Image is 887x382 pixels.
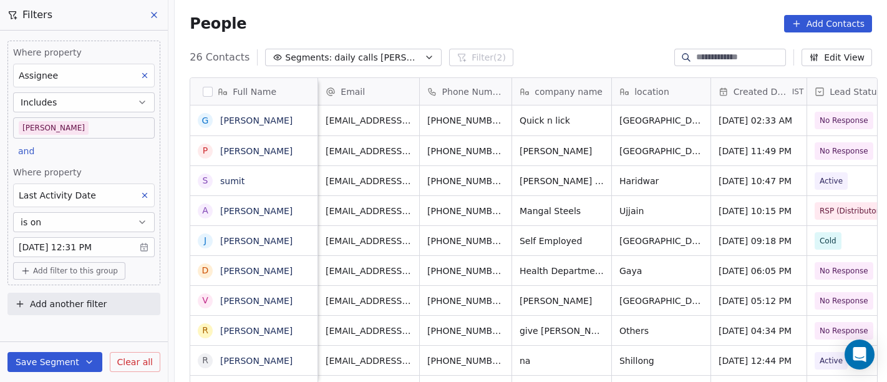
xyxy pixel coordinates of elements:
span: No Response [820,114,868,127]
span: No Response [820,145,868,157]
span: [EMAIL_ADDRESS][DOMAIN_NAME] [326,265,412,277]
span: Active [820,175,843,187]
span: Full Name [233,86,276,98]
span: Created Date [734,86,790,98]
div: Created DateIST [711,78,807,105]
span: [DATE] 04:34 PM [719,325,799,337]
span: location [634,86,669,98]
span: [PHONE_NUMBER] [427,265,504,277]
span: [PHONE_NUMBER] [427,175,504,187]
a: [PERSON_NAME] [220,115,293,125]
span: Self Employed [520,235,604,247]
div: G [202,114,209,127]
span: No Response [820,295,868,307]
div: Email [318,78,419,105]
div: company name [512,78,611,105]
div: A [203,204,209,217]
div: D [202,264,209,277]
a: [PERSON_NAME] [220,266,293,276]
span: company name [535,86,603,98]
span: IST [792,87,804,97]
span: [DATE] 02:33 AM [719,114,799,127]
button: Filter(2) [449,49,513,66]
span: [PHONE_NUMBER] [427,295,504,307]
span: [GEOGRAPHIC_DATA] [619,235,703,247]
span: [PHONE_NUMBER] [427,325,504,337]
a: [PERSON_NAME] [220,326,293,336]
span: [GEOGRAPHIC_DATA] [619,295,703,307]
span: [EMAIL_ADDRESS][DOMAIN_NAME] [326,235,412,247]
span: No Response [820,265,868,277]
button: Add Contacts [784,15,872,32]
span: [DATE] 06:05 PM [719,265,799,277]
span: [GEOGRAPHIC_DATA] [619,114,703,127]
span: [EMAIL_ADDRESS][DOMAIN_NAME] [326,355,412,367]
div: J [204,234,206,247]
span: [EMAIL_ADDRESS][DOMAIN_NAME] [326,325,412,337]
span: Lead Status [830,86,881,98]
div: Phone Number [420,78,511,105]
span: RSP (Distributor) [820,205,882,217]
a: [PERSON_NAME] [220,356,293,366]
span: [PHONE_NUMBER] [427,114,504,127]
span: give [PERSON_NAME] price [520,325,604,337]
div: Open Intercom Messenger [845,340,875,370]
div: R [202,354,208,367]
span: Active [820,355,843,367]
span: Mangal Steels [520,205,604,217]
span: No Response [820,325,868,337]
button: Edit View [802,49,872,66]
span: [DATE] 05:12 PM [719,295,799,307]
span: [DATE] 10:15 PM [719,205,799,217]
span: [PERSON_NAME] [520,295,604,307]
span: [EMAIL_ADDRESS][DOMAIN_NAME] [326,114,412,127]
span: People [190,14,246,33]
span: [EMAIL_ADDRESS][DOMAIN_NAME] [326,175,412,187]
span: Email [341,86,365,98]
span: 26 Contacts [190,50,250,65]
span: [EMAIL_ADDRESS][DOMAIN_NAME] [326,205,412,217]
span: [DATE] 09:18 PM [719,235,799,247]
span: [PHONE_NUMBER] [427,235,504,247]
span: [DATE] 11:49 PM [719,145,799,157]
span: Phone Number [442,86,505,98]
div: s [203,174,208,187]
a: [PERSON_NAME] [220,296,293,306]
span: Cold [820,235,836,247]
span: [PHONE_NUMBER] [427,355,504,367]
div: P [203,144,208,157]
a: [PERSON_NAME] [220,146,293,156]
div: V [203,294,209,307]
span: Ujjain [619,205,703,217]
a: [PERSON_NAME] [220,206,293,216]
span: [GEOGRAPHIC_DATA] [619,145,703,157]
a: [PERSON_NAME] [220,236,293,246]
span: Segments: [285,51,332,64]
div: Full Name [190,78,317,105]
span: [PHONE_NUMBER] [427,145,504,157]
span: [DATE] 12:44 PM [719,355,799,367]
a: sumit [220,176,245,186]
span: na [520,355,604,367]
span: [EMAIL_ADDRESS][DOMAIN_NAME] [326,145,412,157]
span: Quick n lick [520,114,604,127]
span: [PERSON_NAME] [520,145,604,157]
span: [EMAIL_ADDRESS][DOMAIN_NAME] [326,295,412,307]
span: [PHONE_NUMBER] [427,205,504,217]
span: daily calls [PERSON_NAME] [334,51,422,64]
div: R [202,324,208,337]
span: Health Department Govt of [GEOGRAPHIC_DATA] [520,265,604,277]
span: Gaya [619,265,703,277]
span: [PERSON_NAME] wale [520,175,604,187]
span: Haridwar [619,175,703,187]
span: Others [619,325,703,337]
span: [DATE] 10:47 PM [719,175,799,187]
div: location [612,78,710,105]
span: Shillong [619,355,703,367]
